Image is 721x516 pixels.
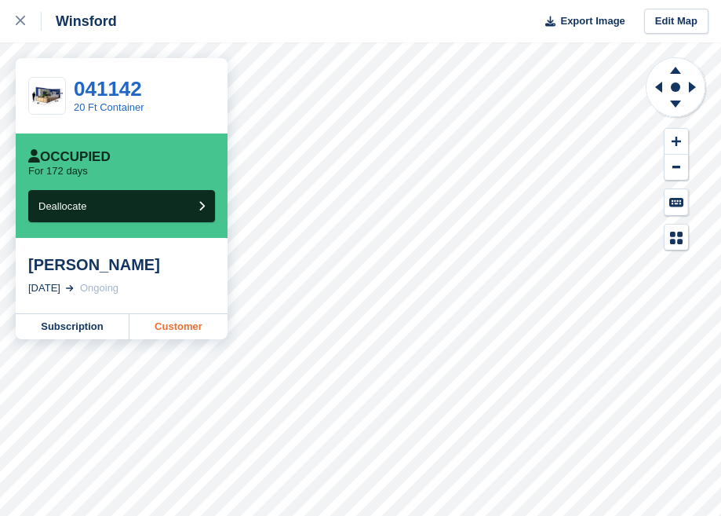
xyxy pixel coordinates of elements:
[28,255,215,274] div: [PERSON_NAME]
[74,101,144,113] a: 20 Ft Container
[536,9,625,35] button: Export Image
[560,13,625,29] span: Export Image
[74,77,142,101] a: 041142
[644,9,708,35] a: Edit Map
[80,280,118,296] div: Ongoing
[28,165,88,177] p: For 172 days
[665,129,688,155] button: Zoom In
[28,280,60,296] div: [DATE]
[28,149,111,165] div: Occupied
[665,225,688,251] button: Map Legend
[16,314,129,339] a: Subscription
[42,12,117,31] div: Winsford
[28,190,215,222] button: Deallocate
[66,285,74,291] img: arrow-right-light-icn-cde0832a797a2874e46488d9cf13f60e5c3a73dbe684e267c42b8395dfbc2abf.svg
[129,314,228,339] a: Customer
[38,200,86,212] span: Deallocate
[665,155,688,181] button: Zoom Out
[665,189,688,215] button: Keyboard Shortcuts
[29,82,65,110] img: 20-ft-container%20(7).jpg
